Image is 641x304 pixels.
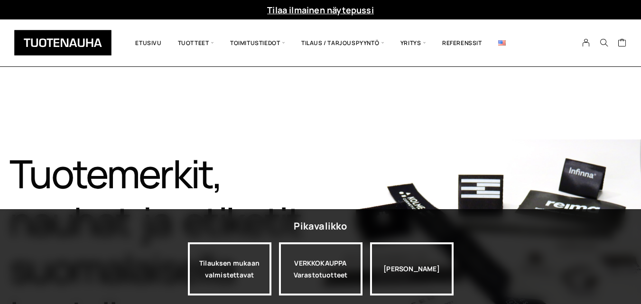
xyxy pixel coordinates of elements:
a: Cart [618,38,627,49]
a: Tilauksen mukaan valmistettavat [188,242,271,295]
span: Toimitustiedot [222,27,293,59]
a: Referenssit [434,27,490,59]
span: Tilaus / Tarjouspyyntö [293,27,392,59]
img: English [498,40,506,46]
a: My Account [577,38,595,47]
div: VERKKOKAUPPA Varastotuotteet [279,242,362,295]
img: Tuotenauha Oy [14,30,111,55]
a: Tilaa ilmainen näytepussi [267,4,374,16]
span: Yritys [392,27,434,59]
div: Pikavalikko [294,218,347,235]
a: VERKKOKAUPPAVarastotuotteet [279,242,362,295]
a: Etusivu [127,27,169,59]
span: Tuotteet [170,27,222,59]
button: Search [595,38,613,47]
div: [PERSON_NAME] [370,242,454,295]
